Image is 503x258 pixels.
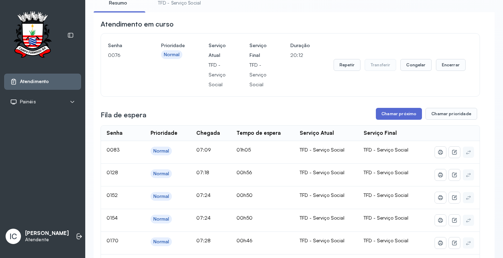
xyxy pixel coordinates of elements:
span: 07:18 [196,169,209,175]
div: Normal [153,171,169,177]
div: TFD - Serviço Social [300,192,352,198]
span: Painéis [20,99,36,105]
span: TFD - Serviço Social [364,169,408,175]
p: 20:12 [290,50,310,60]
div: Normal [164,52,180,58]
div: Normal [153,216,169,222]
p: [PERSON_NAME] [25,230,69,237]
h3: Fila de espera [101,110,146,120]
img: Logotipo do estabelecimento [7,11,58,60]
span: 0170 [107,237,118,243]
span: TFD - Serviço Social [364,192,408,198]
h4: Serviço Final [249,40,267,60]
div: Senha [107,130,123,137]
span: 01h05 [236,147,251,153]
p: 0076 [108,50,137,60]
div: Normal [153,148,169,154]
span: 00h50 [236,192,253,198]
span: 07:28 [196,237,211,243]
a: Atendimento [10,78,75,85]
span: 0154 [107,215,118,221]
span: 0083 [107,147,120,153]
span: 0152 [107,192,118,198]
h4: Prioridade [161,40,185,50]
p: Atendente [25,237,69,243]
div: Prioridade [151,130,177,137]
span: Atendimento [20,79,49,84]
span: 00h50 [236,215,253,221]
span: 00h46 [236,237,253,243]
div: Normal [153,239,169,245]
div: Serviço Final [364,130,397,137]
h4: Duração [290,40,310,50]
h4: Senha [108,40,137,50]
button: Transferir [365,59,396,71]
div: Serviço Atual [300,130,334,137]
p: TFD - Serviço Social [249,60,267,89]
button: Repetir [334,59,360,71]
div: Chegada [196,130,220,137]
div: TFD - Serviço Social [300,215,352,221]
span: 07:24 [196,192,211,198]
h4: Serviço Atual [209,40,226,60]
p: TFD - Serviço Social [209,60,226,89]
span: TFD - Serviço Social [364,237,408,243]
div: TFD - Serviço Social [300,237,352,244]
button: Chamar prioridade [425,108,477,120]
button: Chamar próximo [376,108,422,120]
span: 07:09 [196,147,211,153]
div: Normal [153,193,169,199]
h3: Atendimento em curso [101,19,174,29]
span: 0128 [107,169,118,175]
span: 00h56 [236,169,252,175]
span: 07:24 [196,215,211,221]
div: Tempo de espera [236,130,281,137]
div: TFD - Serviço Social [300,169,352,176]
button: Encerrar [436,59,466,71]
button: Congelar [400,59,431,71]
span: TFD - Serviço Social [364,147,408,153]
div: TFD - Serviço Social [300,147,352,153]
span: TFD - Serviço Social [364,215,408,221]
